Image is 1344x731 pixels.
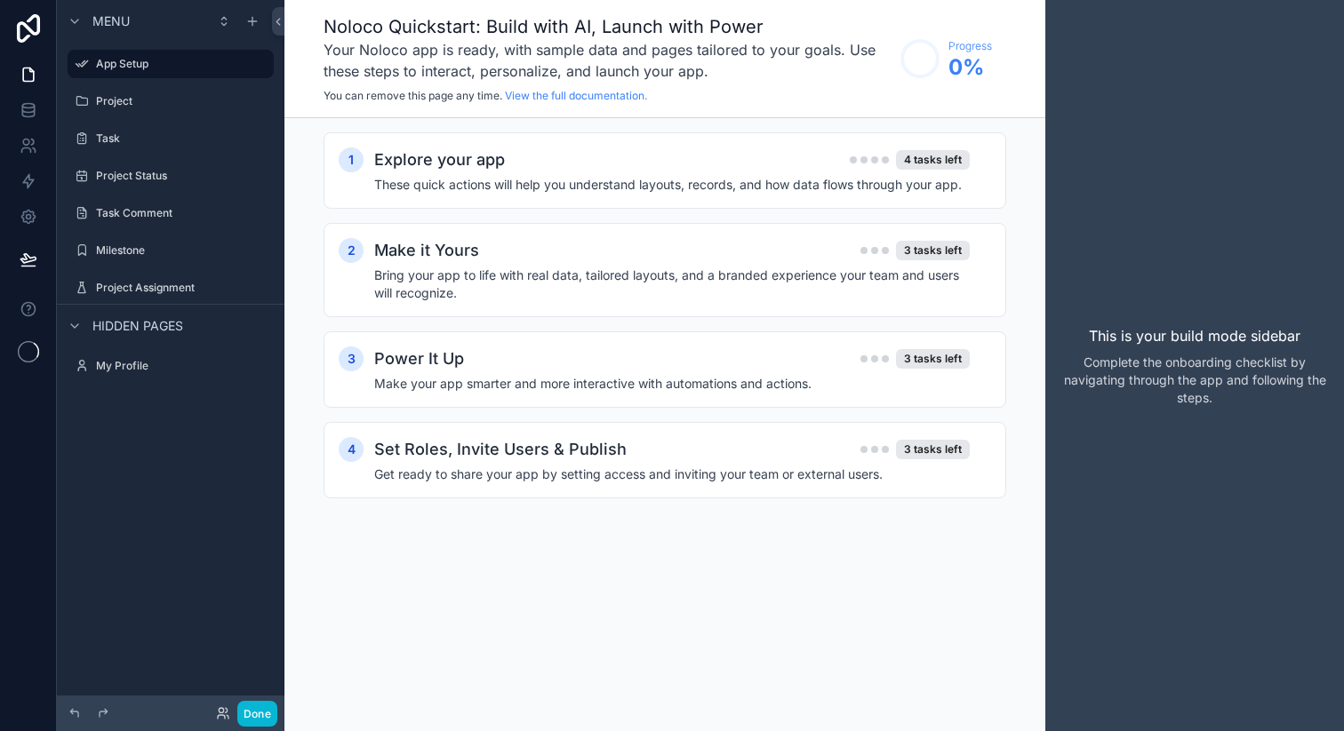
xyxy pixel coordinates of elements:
[948,53,992,82] span: 0 %
[96,131,270,146] label: Task
[92,317,183,335] span: Hidden pages
[68,352,274,380] a: My Profile
[237,701,277,727] button: Done
[68,274,274,302] a: Project Assignment
[96,169,270,183] label: Project Status
[1089,325,1300,346] p: This is your build mode sidebar
[96,94,270,108] label: Project
[68,50,274,78] a: App Setup
[324,89,502,102] span: You can remove this page any time.
[1060,354,1330,407] p: Complete the onboarding checklist by navigating through the app and following the steps.
[96,281,270,295] label: Project Assignment
[96,206,270,220] label: Task Comment
[96,57,263,71] label: App Setup
[96,359,270,373] label: My Profile
[68,236,274,265] a: Milestone
[68,162,274,190] a: Project Status
[68,87,274,115] a: Project
[96,243,270,258] label: Milestone
[68,124,274,153] a: Task
[948,39,992,53] span: Progress
[92,12,130,30] span: Menu
[324,39,892,82] h3: Your Noloco app is ready, with sample data and pages tailored to your goals. Use these steps to i...
[324,14,892,39] h1: Noloco Quickstart: Build with AI, Launch with Power
[505,89,647,102] a: View the full documentation.
[68,199,274,227] a: Task Comment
